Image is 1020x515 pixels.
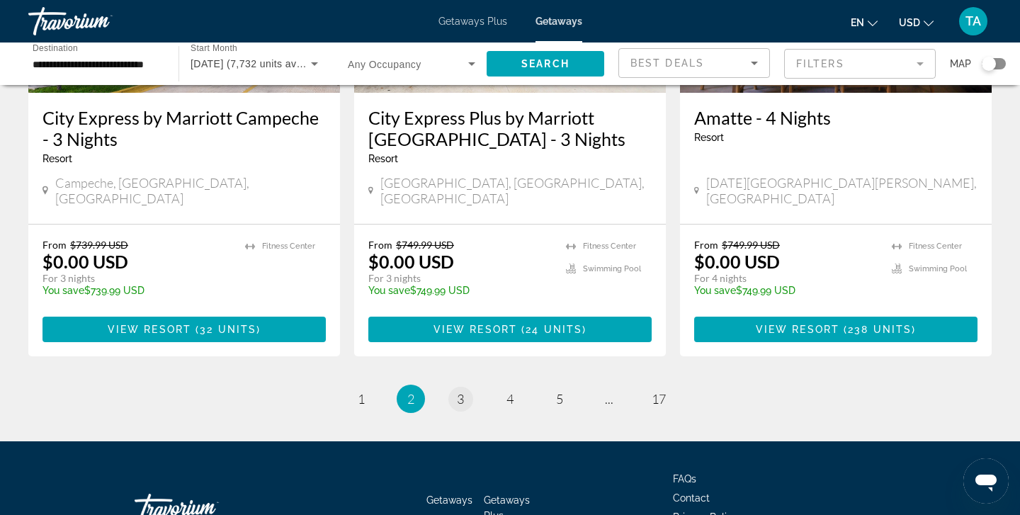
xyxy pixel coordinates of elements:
p: $749.99 USD [694,285,878,296]
span: 238 units [848,324,912,335]
span: ( ) [191,324,261,335]
span: Fitness Center [262,242,315,251]
a: Amatte - 4 Nights [694,107,977,128]
p: $0.00 USD [42,251,128,272]
span: USD [899,17,920,28]
span: Fitness Center [583,242,636,251]
span: ... [605,391,613,407]
span: [DATE][GEOGRAPHIC_DATA][PERSON_NAME], [GEOGRAPHIC_DATA] [706,175,977,206]
span: Fitness Center [909,242,962,251]
a: Getaways [426,494,472,506]
span: 4 [506,391,514,407]
button: View Resort(238 units) [694,317,977,342]
span: 3 [457,391,464,407]
span: TA [965,14,981,28]
button: View Resort(24 units) [368,317,652,342]
span: Search [521,58,569,69]
a: City Express by Marriott Campeche - 3 Nights [42,107,326,149]
a: Getaways [535,16,582,27]
span: ( ) [839,324,916,335]
span: [DATE] (7,732 units available) [191,58,331,69]
span: $739.99 USD [70,239,128,251]
span: 32 units [200,324,256,335]
span: Map [950,54,971,74]
a: Getaways Plus [438,16,507,27]
span: Any Occupancy [348,59,421,70]
button: Filter [784,48,936,79]
span: Destination [33,43,78,52]
span: From [368,239,392,251]
span: Start Month [191,44,237,53]
span: Best Deals [630,57,704,69]
button: Change language [851,12,878,33]
iframe: Button to launch messaging window [963,458,1009,504]
button: Change currency [899,12,934,33]
span: From [42,239,67,251]
span: You save [694,285,736,296]
span: Campeche, [GEOGRAPHIC_DATA], [GEOGRAPHIC_DATA] [55,175,326,206]
p: For 4 nights [694,272,878,285]
a: Travorium [28,3,170,40]
span: View Resort [433,324,517,335]
span: en [851,17,864,28]
span: View Resort [756,324,839,335]
span: 17 [652,391,666,407]
span: Swimming Pool [583,264,641,273]
a: Contact [673,492,710,504]
span: You save [42,285,84,296]
span: From [694,239,718,251]
mat-select: Sort by [630,55,758,72]
p: $749.99 USD [368,285,552,296]
p: For 3 nights [368,272,552,285]
span: You save [368,285,410,296]
p: For 3 nights [42,272,231,285]
p: $739.99 USD [42,285,231,296]
span: ( ) [517,324,586,335]
span: 5 [556,391,563,407]
span: View Resort [108,324,191,335]
button: View Resort(32 units) [42,317,326,342]
span: 2 [407,391,414,407]
span: 1 [358,391,365,407]
span: 24 units [526,324,582,335]
p: $0.00 USD [368,251,454,272]
button: User Menu [955,6,992,36]
a: FAQs [673,473,696,485]
button: Search [487,51,604,77]
span: Resort [368,153,398,164]
span: Swimming Pool [909,264,967,273]
span: $749.99 USD [722,239,780,251]
a: City Express Plus by Marriott [GEOGRAPHIC_DATA] - 3 Nights [368,107,652,149]
nav: Pagination [28,385,992,413]
span: $749.99 USD [396,239,454,251]
span: [GEOGRAPHIC_DATA], [GEOGRAPHIC_DATA], [GEOGRAPHIC_DATA] [380,175,652,206]
p: $0.00 USD [694,251,780,272]
span: Resort [694,132,724,143]
span: Resort [42,153,72,164]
